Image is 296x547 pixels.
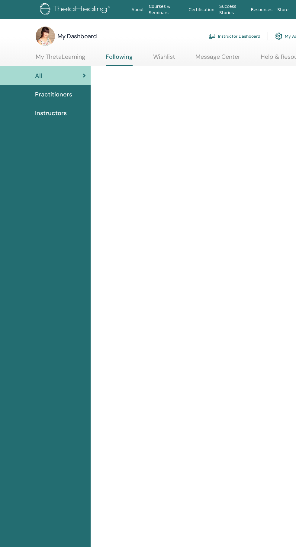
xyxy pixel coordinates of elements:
[129,4,146,15] a: About
[35,108,67,118] span: Instructors
[208,30,260,43] a: Instructor Dashboard
[217,1,249,18] a: Success Stories
[146,1,186,18] a: Courses & Seminars
[275,31,282,41] img: cog.svg
[57,32,97,40] h3: My Dashboard
[35,90,72,99] span: Practitioners
[186,4,217,15] a: Certification
[275,4,291,15] a: Store
[208,33,216,39] img: chalkboard-teacher.svg
[106,53,133,66] a: Following
[36,53,85,65] a: My ThetaLearning
[195,53,240,65] a: Message Center
[249,4,275,15] a: Resources
[35,71,42,80] span: All
[40,3,112,17] img: logo.png
[36,27,55,46] img: default.jpg
[153,53,175,65] a: Wishlist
